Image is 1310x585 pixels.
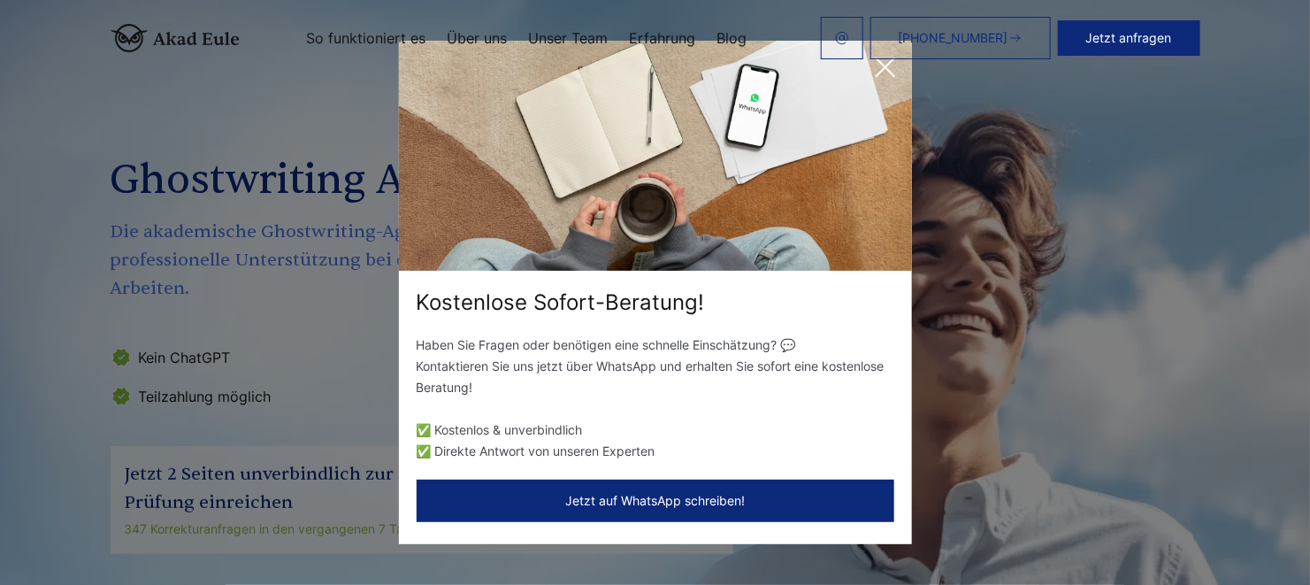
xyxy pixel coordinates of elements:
p: Haben Sie Fragen oder benötigen eine schnelle Einschätzung? 💬 Kontaktieren Sie uns jetzt über Wha... [417,335,894,398]
div: Kostenlose Sofort-Beratung! [399,289,912,317]
a: So funktioniert es [306,31,425,45]
a: Erfahrung [629,31,695,45]
button: Jetzt anfragen [1058,20,1200,56]
li: ✅ Kostenlos & unverbindlich [417,420,894,441]
img: exit [399,41,912,271]
li: ✅ Direkte Antwort von unseren Experten [417,441,894,462]
img: logo [111,24,240,52]
a: Über uns [447,31,507,45]
a: Blog [716,31,747,45]
a: [PHONE_NUMBER] [870,17,1051,59]
span: [PHONE_NUMBER] [899,31,1008,45]
a: Unser Team [528,31,608,45]
button: Jetzt auf WhatsApp schreiben! [417,480,894,522]
img: email [835,31,849,45]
